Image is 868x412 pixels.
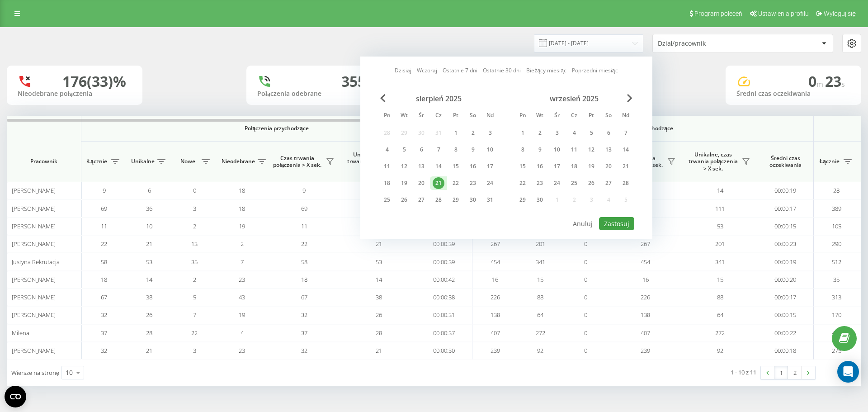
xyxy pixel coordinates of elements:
[536,329,545,337] span: 272
[239,275,245,284] span: 23
[491,258,500,266] span: 454
[447,143,464,156] div: pt 8 sie 2025
[514,143,531,156] div: pon 8 wrz 2025
[603,161,614,172] div: 20
[301,311,307,319] span: 32
[430,193,447,207] div: czw 28 sie 2025
[301,275,307,284] span: 18
[694,10,742,17] span: Program poleceń
[193,346,196,355] span: 3
[717,293,723,301] span: 88
[600,143,617,156] div: sob 13 wrz 2025
[736,90,850,98] div: Średni czas oczekiwania
[531,176,548,190] div: wt 23 wrz 2025
[146,240,152,248] span: 21
[447,176,464,190] div: pt 22 sie 2025
[397,109,411,123] abbr: wtorek
[467,161,479,172] div: 16
[193,204,196,213] span: 3
[715,240,725,248] span: 201
[514,193,531,207] div: pon 29 wrz 2025
[536,240,545,248] span: 201
[715,258,725,266] span: 341
[146,204,152,213] span: 36
[757,235,814,253] td: 00:00:23
[568,144,580,156] div: 11
[717,222,723,230] span: 53
[193,222,196,230] span: 2
[491,293,500,301] span: 226
[433,177,444,189] div: 21
[585,127,597,139] div: 5
[447,126,464,140] div: pt 1 sie 2025
[416,324,472,342] td: 00:00:37
[341,73,366,90] div: 355
[376,240,382,248] span: 21
[566,126,583,140] div: czw 4 wrz 2025
[481,143,499,156] div: ndz 10 sie 2025
[832,293,841,301] span: 313
[443,66,477,75] a: Ostatnie 7 dni
[415,161,427,172] div: 13
[617,143,634,156] div: ndz 14 wrz 2025
[101,275,107,284] span: 18
[531,126,548,140] div: wt 2 wrz 2025
[583,160,600,173] div: pt 19 wrz 2025
[717,275,723,284] span: 15
[548,126,566,140] div: śr 3 wrz 2025
[774,366,788,379] a: 1
[658,40,766,47] div: Dział/pracownik
[620,177,632,189] div: 28
[548,176,566,190] div: śr 24 wrz 2025
[764,155,807,169] span: Średni czas oczekiwania
[12,258,60,266] span: Justyna Rekrutacja
[491,240,500,248] span: 267
[416,253,472,270] td: 00:00:39
[620,144,632,156] div: 14
[466,109,480,123] abbr: sobota
[191,258,198,266] span: 35
[396,143,413,156] div: wt 5 sie 2025
[534,144,546,156] div: 9
[381,194,393,206] div: 25
[450,127,462,139] div: 1
[101,222,107,230] span: 11
[818,158,841,165] span: Łącznie
[380,94,386,102] span: Previous Month
[484,194,496,206] div: 31
[481,193,499,207] div: ndz 31 sie 2025
[757,324,814,342] td: 00:00:22
[583,143,600,156] div: pt 12 wrz 2025
[257,90,371,98] div: Połączenia odebrane
[62,73,126,90] div: 176 (33)%
[302,186,306,194] span: 9
[603,177,614,189] div: 27
[398,161,410,172] div: 12
[396,176,413,190] div: wt 19 sie 2025
[464,126,481,140] div: sob 2 sie 2025
[537,311,543,319] span: 64
[378,94,499,103] div: sierpień 2025
[566,176,583,190] div: czw 25 wrz 2025
[548,160,566,173] div: śr 17 wrz 2025
[757,306,814,324] td: 00:00:15
[12,204,56,213] span: [PERSON_NAME]
[430,143,447,156] div: czw 7 sie 2025
[301,293,307,301] span: 67
[481,176,499,190] div: ndz 24 sie 2025
[517,177,528,189] div: 22
[517,161,528,172] div: 15
[568,217,598,230] button: Anuluj
[568,127,580,139] div: 4
[12,346,56,355] span: [PERSON_NAME]
[381,144,393,156] div: 4
[600,126,617,140] div: sob 6 wrz 2025
[600,176,617,190] div: sob 27 wrz 2025
[101,311,107,319] span: 32
[514,160,531,173] div: pon 15 wrz 2025
[430,176,447,190] div: czw 21 sie 2025
[602,109,615,123] abbr: sobota
[757,271,814,289] td: 00:00:20
[148,186,151,194] span: 6
[241,240,244,248] span: 2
